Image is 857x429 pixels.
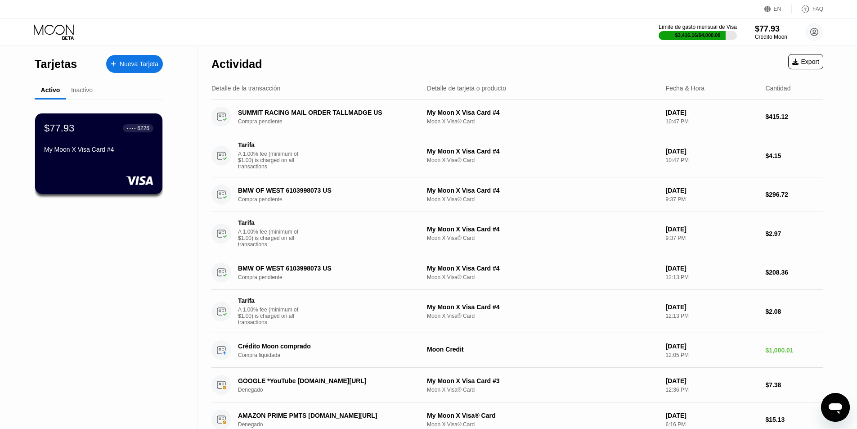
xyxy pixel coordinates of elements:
div: $77.93Crédito Moon [755,24,787,40]
div: EN [774,6,781,12]
div: $7.38 [765,381,823,388]
div: Denegado [238,421,426,428]
div: $3,416.16 / $4,000.00 [675,32,721,38]
div: Tarifa [238,141,301,149]
div: EN [764,5,792,14]
div: Fecha & Hora [666,85,704,92]
div: 12:05 PM [666,352,758,358]
div: [DATE] [666,109,758,116]
div: TarifaA 1.00% fee (minimum of $1.00) is charged on all transactionsMy Moon X Visa Card #4Moon X V... [211,134,823,177]
div: FAQ [792,5,823,14]
div: A 1.00% fee (minimum of $1.00) is charged on all transactions [238,229,305,248]
div: $4.15 [765,152,823,159]
div: My Moon X Visa Card #4 [427,265,659,272]
div: $15.13 [765,416,823,423]
div: $208.36 [765,269,823,276]
div: Export [788,54,823,69]
div: Nueva Tarjeta [120,60,158,68]
div: Nueva Tarjeta [106,55,163,73]
div: Detalle de la transacción [211,85,280,92]
div: Moon X Visa® Card [427,313,659,319]
div: Inactivo [71,86,93,94]
div: My Moon X Visa Card #4 [427,187,659,194]
div: My Moon X Visa Card #4 [427,109,659,116]
div: [DATE] [666,377,758,384]
div: AMAZON PRIME PMTS [DOMAIN_NAME][URL] [238,412,413,419]
div: [DATE] [666,303,758,311]
div: BMW OF WEST 6103998073 US [238,265,413,272]
div: $77.93 [44,122,74,134]
div: A 1.00% fee (minimum of $1.00) is charged on all transactions [238,307,305,325]
div: 10:47 PM [666,157,758,163]
div: $296.72 [765,191,823,198]
div: SUMMIT RACING MAIL ORDER TALLMADGE USCompra pendienteMy Moon X Visa Card #4Moon X Visa® Card[DATE... [211,99,823,134]
div: Tarifa [238,219,301,226]
div: Denegado [238,387,426,393]
div: FAQ [812,6,823,12]
div: Moon X Visa® Card [427,274,659,280]
div: [DATE] [666,343,758,350]
div: Tarifa [238,297,301,304]
div: Detalle de tarjeta o producto [427,85,506,92]
div: BMW OF WEST 6103998073 US [238,187,413,194]
div: Cantidad [765,85,790,92]
div: $415.12 [765,113,823,120]
div: [DATE] [666,265,758,272]
div: $1,000.01 [765,347,823,354]
div: Moon X Visa® Card [427,387,659,393]
div: Crédito Moon compradoCompra liquidadaMoon Credit[DATE]12:05 PM$1,000.01 [211,333,823,368]
div: Compra pendiente [238,118,426,125]
div: My Moon X Visa Card #3 [427,377,659,384]
div: Moon X Visa® Card [427,157,659,163]
div: Moon Credit [427,346,659,353]
div: GOOGLE *YouTube [DOMAIN_NAME][URL]DenegadoMy Moon X Visa Card #3Moon X Visa® Card[DATE]12:36 PM$7.38 [211,368,823,402]
div: $77.93● ● ● ●6226My Moon X Visa Card #4 [35,113,162,194]
div: SUMMIT RACING MAIL ORDER TALLMADGE US [238,109,413,116]
div: My Moon X Visa Card #4 [427,303,659,311]
div: My Moon X Visa Card #4 [44,146,153,153]
div: Actividad [211,58,262,71]
div: BMW OF WEST 6103998073 USCompra pendienteMy Moon X Visa Card #4Moon X Visa® Card[DATE]9:37 PM$296.72 [211,177,823,212]
div: $77.93 [755,24,787,34]
div: 9:37 PM [666,235,758,241]
div: 12:13 PM [666,313,758,319]
div: GOOGLE *YouTube [DOMAIN_NAME][URL] [238,377,413,384]
div: 12:36 PM [666,387,758,393]
div: 6:16 PM [666,421,758,428]
div: My Moon X Visa Card #4 [427,148,659,155]
div: BMW OF WEST 6103998073 USCompra pendienteMy Moon X Visa Card #4Moon X Visa® Card[DATE]12:13 PM$20... [211,255,823,290]
div: A 1.00% fee (minimum of $1.00) is charged on all transactions [238,151,305,170]
iframe: Botón para iniciar la ventana de mensajería [821,393,850,422]
div: 10:47 PM [666,118,758,125]
div: 12:13 PM [666,274,758,280]
div: [DATE] [666,226,758,233]
div: Moon X Visa® Card [427,421,659,428]
div: Tarjetas [35,58,77,71]
div: My Moon X Visa® Card [427,412,659,419]
div: TarifaA 1.00% fee (minimum of $1.00) is charged on all transactionsMy Moon X Visa Card #4Moon X V... [211,212,823,255]
div: Límite de gasto mensual de Visa$3,416.16/$4,000.00 [659,24,737,40]
div: 9:37 PM [666,196,758,203]
div: Compra pendiente [238,274,426,280]
div: Export [792,58,819,65]
div: Activo [41,86,60,94]
div: Moon X Visa® Card [427,196,659,203]
div: Crédito Moon [755,34,787,40]
div: Moon X Visa® Card [427,118,659,125]
div: Compra liquidada [238,352,426,358]
div: [DATE] [666,148,758,155]
div: [DATE] [666,412,758,419]
div: Límite de gasto mensual de Visa [659,24,737,30]
div: 6226 [137,125,149,131]
div: TarifaA 1.00% fee (minimum of $1.00) is charged on all transactionsMy Moon X Visa Card #4Moon X V... [211,290,823,333]
div: Moon X Visa® Card [427,235,659,241]
div: ● ● ● ● [127,127,136,130]
div: Crédito Moon comprado [238,343,413,350]
div: My Moon X Visa Card #4 [427,226,659,233]
div: Compra pendiente [238,196,426,203]
div: [DATE] [666,187,758,194]
div: $2.08 [765,308,823,315]
div: $2.97 [765,230,823,237]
